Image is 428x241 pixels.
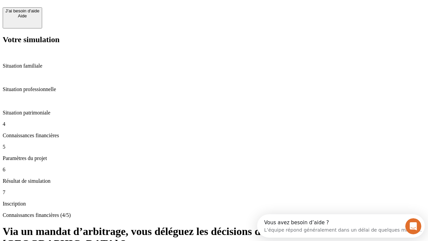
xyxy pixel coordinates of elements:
p: 4 [3,121,425,127]
p: 7 [3,189,425,195]
p: Résultat de simulation [3,178,425,184]
p: Paramètres du projet [3,155,425,161]
p: Situation professionnelle [3,86,425,92]
div: Ouvrir le Messenger Intercom [3,3,184,21]
div: Vous avez besoin d’aide ? [7,6,165,11]
div: L’équipe répond généralement dans un délai de quelques minutes. [7,11,165,18]
p: Connaissances financières (4/5) [3,212,425,218]
button: J’ai besoin d'aideAide [3,7,42,28]
p: Inscription [3,201,425,207]
p: 5 [3,144,425,150]
iframe: Intercom live chat [405,218,421,234]
p: Connaissances financières [3,133,425,139]
div: J’ai besoin d'aide [5,8,39,13]
p: Situation patrimoniale [3,110,425,116]
div: Aide [5,13,39,18]
h2: Votre simulation [3,35,425,44]
iframe: Intercom live chat discovery launcher [257,214,425,238]
p: 6 [3,167,425,173]
p: Situation familiale [3,63,425,69]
